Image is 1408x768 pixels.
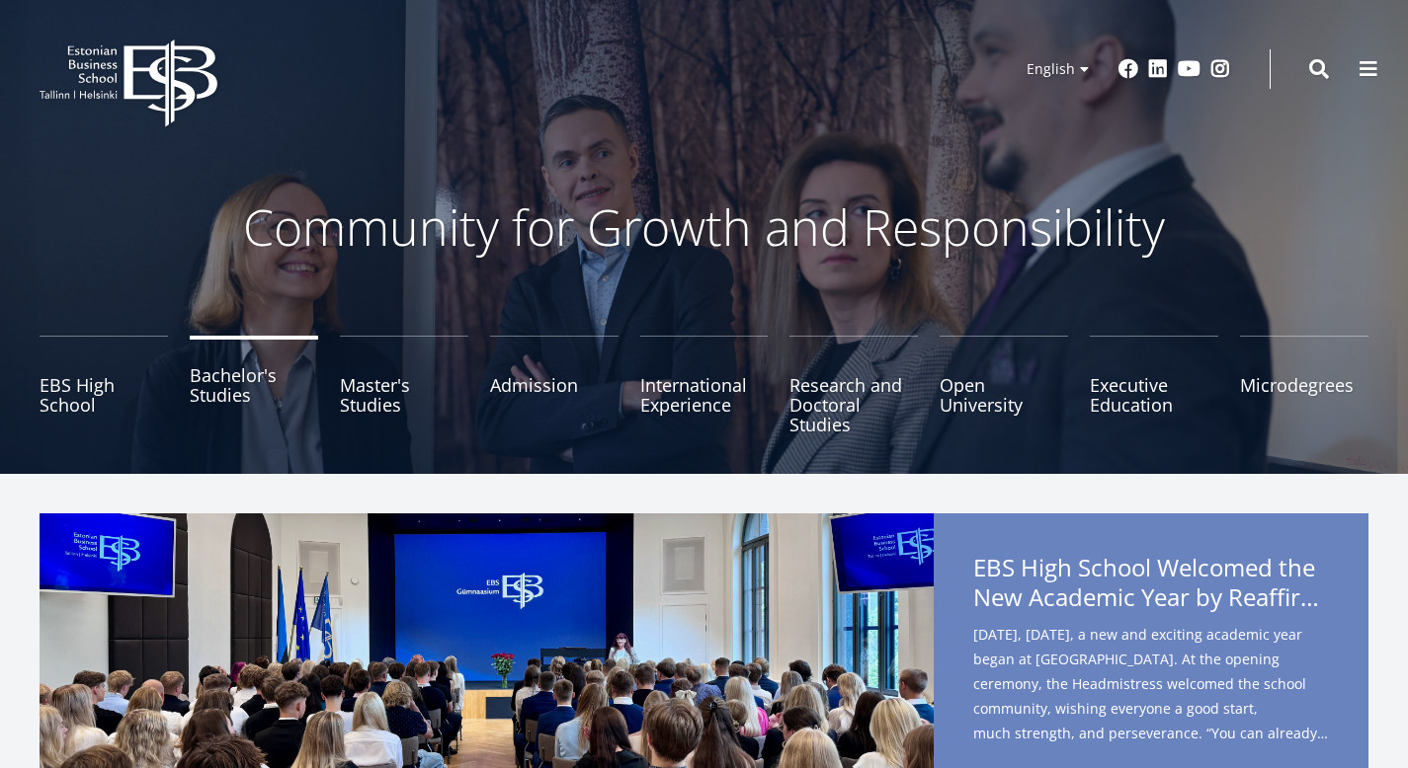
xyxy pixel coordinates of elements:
[181,197,1228,257] p: Community for Growth and Responsibility
[973,582,1329,612] span: New Academic Year by Reaffirming Its Core Values
[789,336,918,434] a: Research and Doctoral Studies
[1210,59,1230,79] a: Instagram
[940,336,1068,434] a: Open University
[1148,59,1168,79] a: Linkedin
[340,336,468,434] a: Master's Studies
[1240,336,1368,434] a: Microdegrees
[1178,59,1201,79] a: Youtube
[973,553,1329,618] span: EBS High School Welcomed the
[1118,59,1138,79] a: Facebook
[490,336,619,434] a: Admission
[973,721,1329,745] span: much strength, and perseverance. “You can already feel the autumn in the air – and in a way it’s ...
[190,336,318,434] a: Bachelor's Studies
[640,336,769,434] a: International Experience
[40,336,168,434] a: EBS High School
[1090,336,1218,434] a: Executive Education
[973,622,1329,752] span: [DATE], [DATE], a new and exciting academic year began at [GEOGRAPHIC_DATA]. At the opening cerem...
